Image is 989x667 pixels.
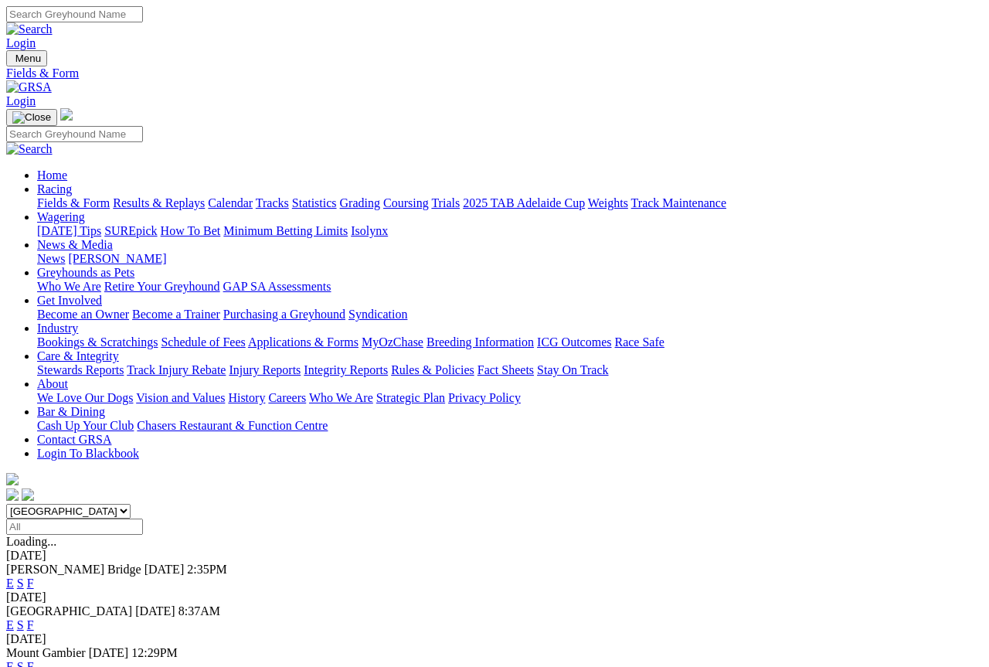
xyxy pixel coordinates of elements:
a: Grading [340,196,380,209]
a: Bookings & Scratchings [37,335,158,349]
a: Careers [268,391,306,404]
a: Privacy Policy [448,391,521,404]
a: Minimum Betting Limits [223,224,348,237]
a: Who We Are [37,280,101,293]
a: About [37,377,68,390]
a: Integrity Reports [304,363,388,376]
a: Track Maintenance [631,196,726,209]
a: History [228,391,265,404]
a: Calendar [208,196,253,209]
a: Rules & Policies [391,363,474,376]
a: Trials [431,196,460,209]
div: About [37,391,983,405]
input: Search [6,126,143,142]
a: We Love Our Dogs [37,391,133,404]
a: Race Safe [614,335,664,349]
a: Cash Up Your Club [37,419,134,432]
span: [DATE] [144,563,185,576]
img: twitter.svg [22,488,34,501]
a: MyOzChase [362,335,423,349]
span: 12:29PM [131,646,178,659]
a: Fields & Form [6,66,983,80]
a: Home [37,168,67,182]
a: Greyhounds as Pets [37,266,134,279]
a: GAP SA Assessments [223,280,331,293]
img: Close [12,111,51,124]
input: Search [6,6,143,22]
a: E [6,577,14,590]
a: Syndication [348,308,407,321]
a: Schedule of Fees [161,335,245,349]
a: Weights [588,196,628,209]
a: Become a Trainer [132,308,220,321]
img: logo-grsa-white.png [60,108,73,121]
div: Get Involved [37,308,983,322]
a: Injury Reports [229,363,301,376]
img: facebook.svg [6,488,19,501]
a: Fields & Form [37,196,110,209]
a: S [17,618,24,631]
a: Chasers Restaurant & Function Centre [137,419,328,432]
a: News & Media [37,238,113,251]
a: F [27,577,34,590]
a: F [27,618,34,631]
a: Strategic Plan [376,391,445,404]
a: Care & Integrity [37,349,119,362]
a: Become an Owner [37,308,129,321]
input: Select date [6,519,143,535]
a: How To Bet [161,224,221,237]
a: News [37,252,65,265]
a: ICG Outcomes [537,335,611,349]
a: Login [6,94,36,107]
a: Stay On Track [537,363,608,376]
span: Loading... [6,535,56,548]
a: Racing [37,182,72,196]
a: 2025 TAB Adelaide Cup [463,196,585,209]
div: Care & Integrity [37,363,983,377]
a: Who We Are [309,391,373,404]
span: Menu [15,53,41,64]
a: Bar & Dining [37,405,105,418]
img: GRSA [6,80,52,94]
div: [DATE] [6,549,983,563]
a: Wagering [37,210,85,223]
a: Tracks [256,196,289,209]
button: Toggle navigation [6,109,57,126]
div: News & Media [37,252,983,266]
span: 8:37AM [178,604,220,618]
span: [DATE] [135,604,175,618]
a: [DATE] Tips [37,224,101,237]
a: E [6,618,14,631]
a: Contact GRSA [37,433,111,446]
a: Coursing [383,196,429,209]
span: Mount Gambier [6,646,86,659]
a: Purchasing a Greyhound [223,308,345,321]
a: Statistics [292,196,337,209]
a: Login [6,36,36,49]
a: Retire Your Greyhound [104,280,220,293]
a: Fact Sheets [478,363,534,376]
span: [GEOGRAPHIC_DATA] [6,604,132,618]
a: Vision and Values [136,391,225,404]
a: S [17,577,24,590]
span: [PERSON_NAME] Bridge [6,563,141,576]
a: Applications & Forms [248,335,359,349]
div: Racing [37,196,983,210]
span: [DATE] [89,646,129,659]
div: [DATE] [6,590,983,604]
div: Greyhounds as Pets [37,280,983,294]
div: Bar & Dining [37,419,983,433]
img: Search [6,22,53,36]
img: logo-grsa-white.png [6,473,19,485]
a: [PERSON_NAME] [68,252,166,265]
div: Wagering [37,224,983,238]
a: Stewards Reports [37,363,124,376]
a: Login To Blackbook [37,447,139,460]
a: Industry [37,322,78,335]
div: [DATE] [6,632,983,646]
span: 2:35PM [187,563,227,576]
a: Isolynx [351,224,388,237]
a: Track Injury Rebate [127,363,226,376]
button: Toggle navigation [6,50,47,66]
